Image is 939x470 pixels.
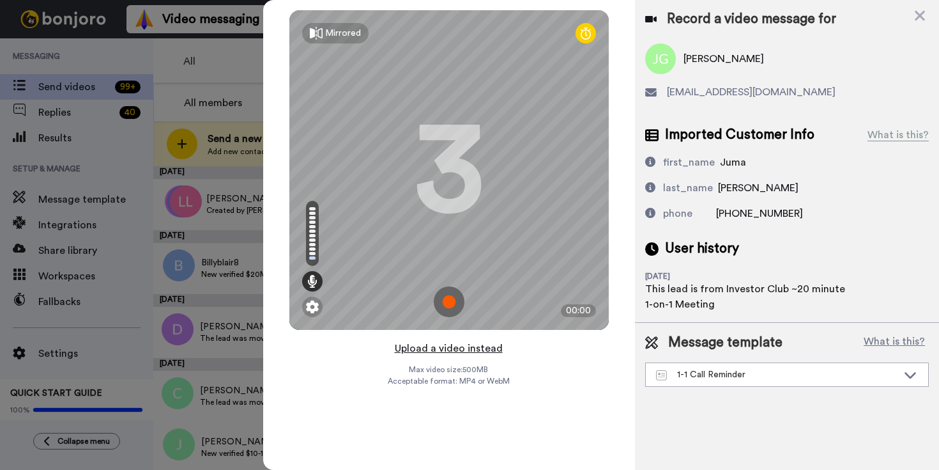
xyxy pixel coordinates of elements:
[391,340,507,357] button: Upload a video instead
[665,239,739,258] span: User history
[665,125,814,145] span: Imported Customer Info
[663,206,692,221] div: phone
[414,122,484,218] div: 3
[561,304,596,317] div: 00:00
[409,364,489,375] span: Max video size: 500 MB
[860,333,929,352] button: What is this?
[434,286,464,317] img: ic_record_start.svg
[645,271,728,281] div: [DATE]
[716,208,803,219] span: [PHONE_NUMBER]
[306,301,319,313] img: ic_gear.svg
[645,281,850,312] div: This lead is from Investor Club ~20 minute 1-on-1 Meeting
[663,180,713,196] div: last_name
[718,183,798,193] span: [PERSON_NAME]
[668,333,782,352] span: Message template
[656,368,897,381] div: 1-1 Call Reminder
[867,127,929,143] div: What is this?
[720,157,746,168] span: Juma
[663,155,715,170] div: first_name
[667,84,836,100] span: [EMAIL_ADDRESS][DOMAIN_NAME]
[656,370,667,380] img: Message-temps.svg
[388,376,510,386] span: Acceptable format: MP4 or WebM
